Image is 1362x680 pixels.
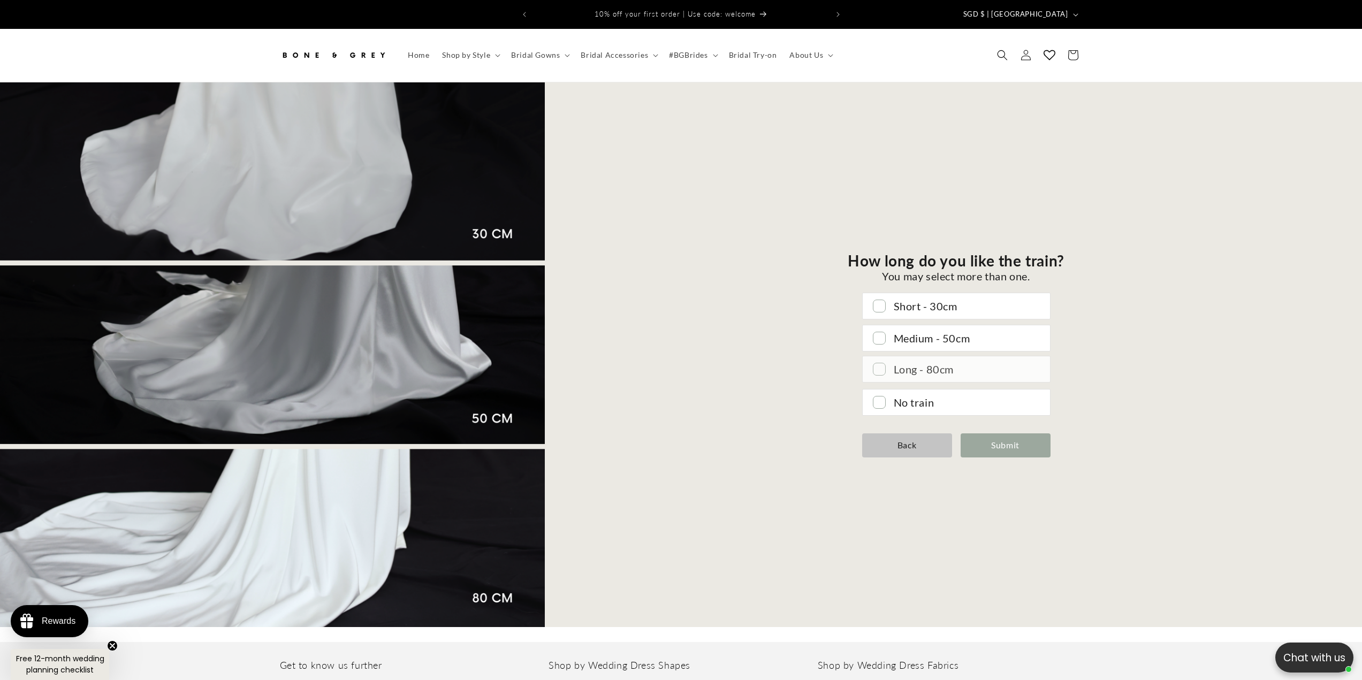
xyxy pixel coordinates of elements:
div: How long do you like the train? [848,252,1064,270]
summary: Search [991,43,1014,67]
span: SGD $ | [GEOGRAPHIC_DATA] [963,9,1068,20]
summary: #BGBrides [663,44,722,66]
span: Home [408,50,429,60]
div: Submit [961,433,1051,457]
div: Back [862,433,952,457]
div: No train [894,393,1039,412]
a: Bridal Try-on [722,44,783,66]
div: Medium - 50cm [894,328,1039,348]
div: Rewards [42,616,75,626]
button: SGD $ | [GEOGRAPHIC_DATA] [957,4,1083,25]
span: Bridal Gowns [511,50,560,60]
summary: Shop by Style [436,44,505,66]
img: Bone and Grey Bridal [280,43,387,67]
a: Home [401,44,436,66]
div: Long - 80cm [894,360,1039,379]
h2: Shop by Wedding Dress Fabrics [818,659,1083,671]
a: Bone and Grey Bridal [276,40,391,71]
summary: Bridal Gowns [505,44,574,66]
span: Bridal Accessories [581,50,648,60]
p: Chat with us [1275,650,1353,666]
h2: Get to know us further [280,659,545,671]
button: Next announcement [826,4,850,25]
button: Open chatbox [1275,643,1353,673]
button: Close teaser [107,640,118,651]
span: Free 12-month wedding planning checklist [16,653,104,675]
span: About Us [789,50,823,60]
span: 10% off your first order | Use code: welcome [595,10,756,18]
span: Bridal Try-on [729,50,777,60]
span: Shop by Style [442,50,490,60]
div: Short - 30cm [894,296,1039,316]
span: #BGBrides [669,50,707,60]
summary: Bridal Accessories [574,44,663,66]
div: Free 12-month wedding planning checklistClose teaser [11,649,109,680]
button: Previous announcement [513,4,536,25]
div: You may select more than one. [848,270,1064,282]
summary: About Us [783,44,838,66]
h2: Shop by Wedding Dress Shapes [549,659,813,671]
